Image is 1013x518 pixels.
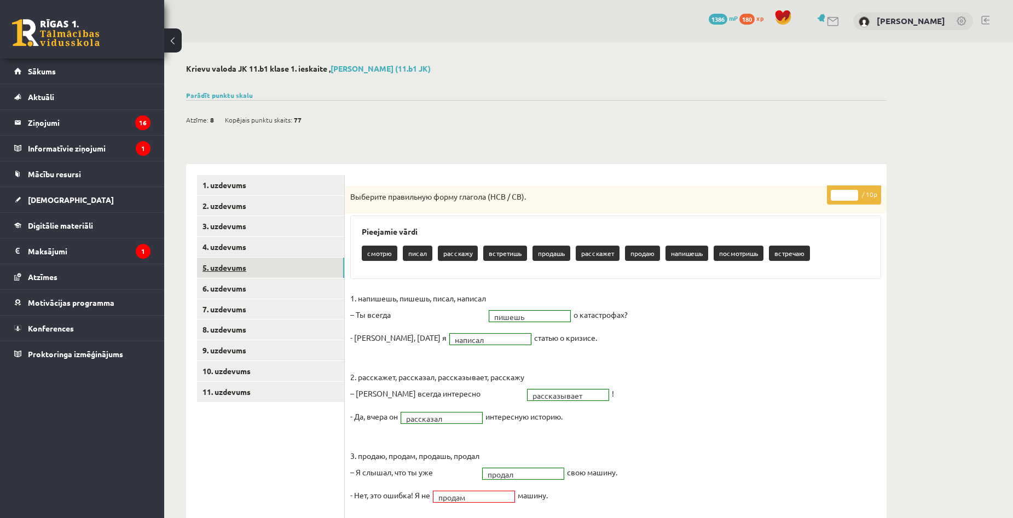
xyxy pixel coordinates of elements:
a: 11. uzdevums [197,382,344,402]
a: 5. uzdevums [197,258,344,278]
p: встретишь [483,246,527,261]
a: Informatīvie ziņojumi1 [14,136,150,161]
span: 77 [294,112,302,128]
p: 3. продаю, продам, продашь, продал – Я слышал, что ты уже [350,431,479,480]
a: Maksājumi1 [14,238,150,264]
a: Atzīmes [14,264,150,289]
a: написал [450,334,531,345]
legend: Maksājumi [28,238,150,264]
span: Digitālie materiāli [28,220,93,230]
a: 2. uzdevums [197,196,344,216]
p: посмотришь [714,246,763,261]
a: 7. uzdevums [197,299,344,319]
p: - Да, вчера он [350,408,398,424]
a: Sākums [14,59,150,84]
p: 2. расскажет, рассказал, рассказывает, расскажу – [PERSON_NAME] всегда интересно [350,352,524,401]
a: продал [483,468,564,479]
legend: Ziņojumi [28,110,150,135]
a: 10. uzdevums [197,361,344,381]
i: 1 [136,244,150,259]
p: - [PERSON_NAME], [DATE] я [350,329,447,346]
a: Rīgas 1. Tālmācības vidusskola [12,19,100,46]
a: Proktoringa izmēģinājums [14,341,150,366]
span: Motivācijas programma [28,298,114,307]
p: / 10p [827,185,881,205]
h2: Krievu valoda JK 11.b1 klase 1. ieskaite , [186,64,887,73]
a: рассказал [401,412,482,423]
span: Proktoringa izmēģinājums [28,349,123,359]
span: Atzīmes [28,272,57,282]
span: продам [438,492,500,503]
span: рассказал [406,413,467,424]
a: 1. uzdevums [197,175,344,195]
p: расскажу [438,246,478,261]
a: [PERSON_NAME] (11.b1 JK) [331,63,431,73]
img: Grigorijs Ivanovs [859,16,870,27]
p: продашь [532,246,570,261]
span: 1386 [709,14,727,25]
span: Konferences [28,323,74,333]
p: писал [403,246,432,261]
p: расскажет [576,246,620,261]
p: Выберите правильную форму глагола (НСВ / СВ). [350,191,826,202]
a: 1386 mP [709,14,738,22]
a: Ziņojumi16 [14,110,150,135]
a: 3. uzdevums [197,216,344,236]
span: [DEMOGRAPHIC_DATA] [28,195,114,205]
span: 180 [739,14,755,25]
p: встречаю [769,246,810,261]
span: Kopējais punktu skaits: [225,112,292,128]
p: смотрю [362,246,397,261]
a: [PERSON_NAME] [877,15,945,26]
a: продам [433,491,514,502]
span: пишешь [494,311,555,322]
a: 4. uzdevums [197,237,344,257]
span: Mācību resursi [28,169,81,179]
span: Atzīme: [186,112,209,128]
a: пишешь [489,311,570,322]
a: 6. uzdevums [197,278,344,299]
p: 1. напишешь, пишешь, писал, написал – Ты всегда [350,290,486,323]
i: 16 [135,115,150,130]
p: - Нет, это ошибка! Я не [350,487,430,503]
a: 9. uzdevums [197,340,344,360]
span: mP [729,14,738,22]
span: xp [756,14,763,22]
h3: Pieejamie vārdi [362,227,870,236]
a: [DEMOGRAPHIC_DATA] [14,187,150,212]
span: Sākums [28,66,56,76]
a: 180 xp [739,14,769,22]
span: продал [488,469,549,480]
span: 8 [210,112,214,128]
span: написал [455,334,516,345]
a: рассказывает [528,389,609,400]
p: продаю [625,246,660,261]
span: рассказывает [532,390,594,401]
span: Aktuāli [28,92,54,102]
a: Konferences [14,316,150,341]
a: Digitālie materiāli [14,213,150,238]
a: Motivācijas programma [14,290,150,315]
p: напишешь [665,246,708,261]
legend: Informatīvie ziņojumi [28,136,150,161]
a: Parādīt punktu skalu [186,91,253,100]
a: Mācību resursi [14,161,150,187]
a: 8. uzdevums [197,319,344,340]
i: 1 [136,141,150,156]
a: Aktuāli [14,84,150,109]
